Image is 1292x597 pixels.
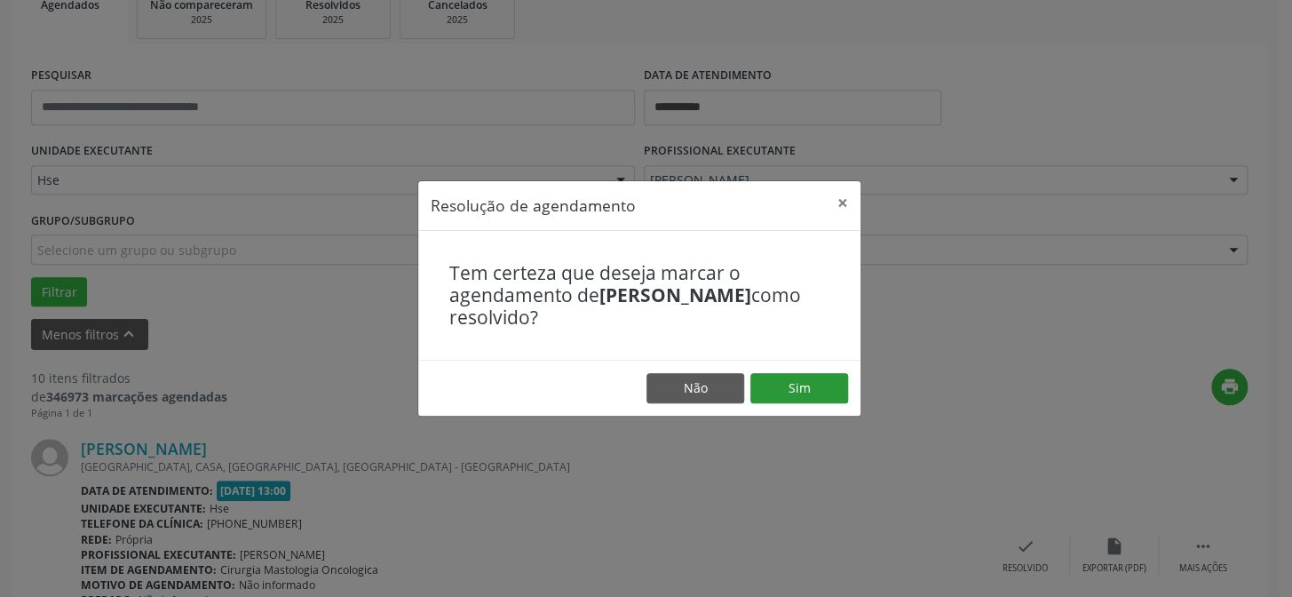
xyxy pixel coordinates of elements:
button: Não [646,373,744,403]
button: Close [825,181,860,225]
h4: Tem certeza que deseja marcar o agendamento de como resolvido? [449,262,829,330]
h5: Resolução de agendamento [431,194,636,217]
button: Sim [750,373,848,403]
b: [PERSON_NAME] [599,283,751,307]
